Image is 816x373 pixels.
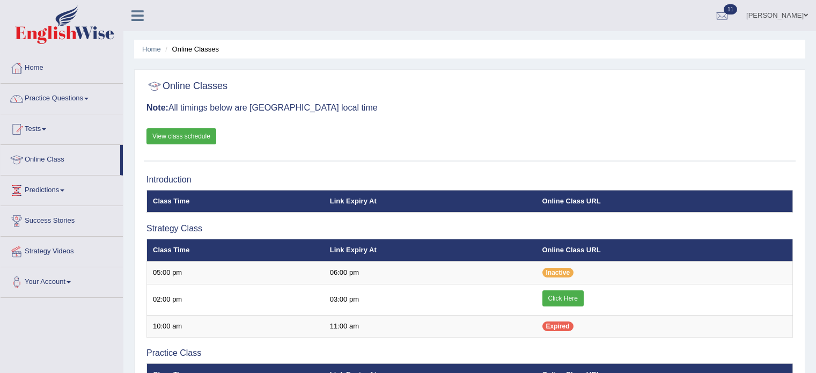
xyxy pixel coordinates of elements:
[1,237,123,264] a: Strategy Videos
[1,175,123,202] a: Predictions
[163,44,219,54] li: Online Classes
[324,261,536,284] td: 06:00 pm
[324,190,536,213] th: Link Expiry At
[146,128,216,144] a: View class schedule
[542,268,574,277] span: Inactive
[324,284,536,315] td: 03:00 pm
[1,114,123,141] a: Tests
[142,45,161,53] a: Home
[724,4,737,14] span: 11
[1,53,123,80] a: Home
[542,290,584,306] a: Click Here
[1,145,120,172] a: Online Class
[147,284,324,315] td: 02:00 pm
[146,224,793,233] h3: Strategy Class
[146,348,793,358] h3: Practice Class
[1,206,123,233] a: Success Stories
[324,239,536,261] th: Link Expiry At
[146,78,227,94] h2: Online Classes
[324,315,536,338] td: 11:00 am
[542,321,574,331] span: Expired
[147,315,324,338] td: 10:00 am
[146,103,793,113] h3: All timings below are [GEOGRAPHIC_DATA] local time
[536,239,793,261] th: Online Class URL
[146,175,793,185] h3: Introduction
[1,84,123,111] a: Practice Questions
[536,190,793,213] th: Online Class URL
[147,239,324,261] th: Class Time
[147,190,324,213] th: Class Time
[146,103,168,112] b: Note:
[147,261,324,284] td: 05:00 pm
[1,267,123,294] a: Your Account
